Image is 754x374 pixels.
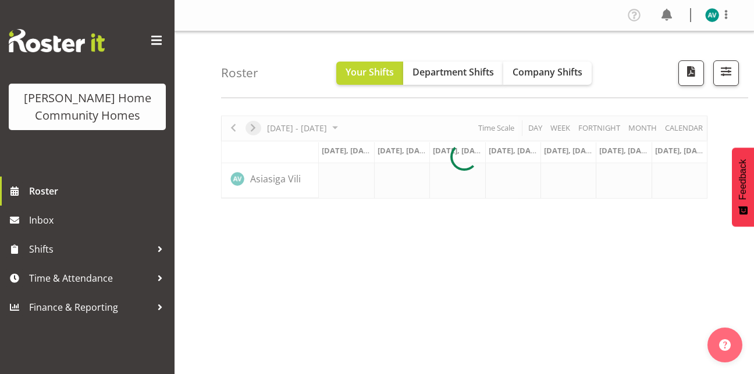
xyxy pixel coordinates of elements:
div: [PERSON_NAME] Home Community Homes [20,89,154,124]
span: Inbox [29,211,169,229]
img: asiasiga-vili8528.jpg [705,8,719,22]
span: Finance & Reporting [29,299,151,316]
button: Department Shifts [403,62,503,85]
img: help-xxl-2.png [719,339,731,351]
img: Rosterit website logo [9,29,105,52]
h4: Roster [221,66,258,80]
button: Download a PDF of the roster according to the set date range. [678,60,704,86]
span: Shifts [29,240,151,258]
span: Roster [29,182,169,200]
span: Your Shifts [346,66,394,78]
span: Company Shifts [513,66,582,78]
button: Feedback - Show survey [732,148,754,226]
button: Company Shifts [503,62,592,85]
button: Your Shifts [336,62,403,85]
button: Filter Shifts [713,60,739,86]
span: Feedback [738,159,748,200]
span: Time & Attendance [29,269,151,287]
span: Department Shifts [412,66,494,78]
